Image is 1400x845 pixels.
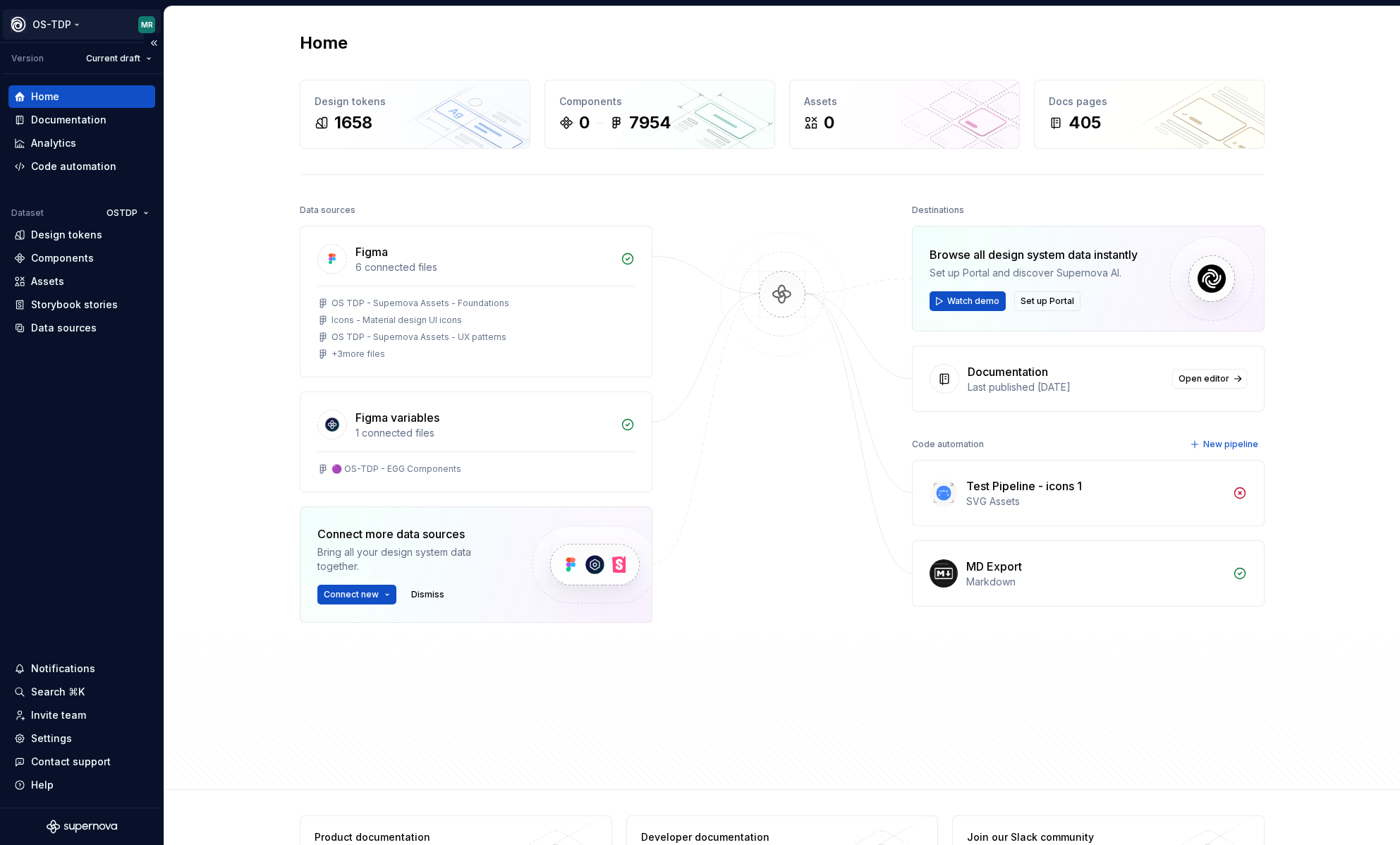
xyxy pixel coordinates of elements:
div: Design tokens [315,95,516,109]
div: Markdown [966,575,1224,589]
svg: Supernova Logo [47,820,117,834]
div: Storybook stories [31,298,118,312]
button: Search ⌘K [8,681,155,703]
img: 87d06435-c97f-426c-aa5d-5eb8acd3d8b3.png [10,16,27,33]
button: Help [8,774,155,796]
button: Current draft [80,49,158,68]
div: 6 connected files [355,260,612,274]
div: Documentation [968,363,1048,380]
div: Destinations [912,200,964,220]
button: Notifications [8,657,155,680]
div: Home [31,90,59,104]
div: OS-TDP [32,18,71,32]
a: Figma6 connected filesOS TDP - Supernova Assets - FoundationsIcons - Material design UI iconsOS T... [300,226,652,377]
div: Join our Slack community [967,830,1172,844]
div: Design tokens [31,228,102,242]
button: Set up Portal [1014,291,1081,311]
span: Set up Portal [1021,296,1074,307]
div: Figma [355,243,388,260]
div: Product documentation [315,830,520,844]
a: Analytics [8,132,155,154]
button: Watch demo [930,291,1006,311]
a: Data sources [8,317,155,339]
div: Documentation [31,113,106,127]
div: Figma variables [355,409,439,426]
div: Test Pipeline - icons 1 [966,478,1082,494]
span: Watch demo [947,296,999,307]
div: SVG Assets [966,494,1224,509]
div: MR [141,19,153,30]
a: Assets [8,270,155,293]
a: Storybook stories [8,293,155,316]
div: Last published [DATE] [968,380,1164,394]
a: Figma variables1 connected files🟣 OS-TDP - EGG Components [300,391,652,492]
div: MD Export [966,558,1022,575]
div: 1 connected files [355,426,612,440]
a: Home [8,85,155,108]
div: Assets [31,274,64,288]
button: Connect new [317,585,396,604]
span: OSTDP [106,207,138,219]
a: Settings [8,727,155,750]
a: Design tokens [8,224,155,246]
span: Open editor [1179,373,1229,384]
div: Bring all your design system data together. [317,545,508,573]
div: Version [11,53,44,64]
div: Invite team [31,708,86,722]
div: Code automation [912,434,984,454]
button: New pipeline [1186,434,1265,454]
div: 1658 [334,111,372,134]
a: Components [8,247,155,269]
a: Assets0 [789,80,1020,149]
div: 7954 [629,111,671,134]
div: Set up Portal and discover Supernova AI. [930,266,1138,280]
a: Design tokens1658 [300,80,530,149]
span: New pipeline [1203,439,1258,450]
span: Current draft [86,53,140,64]
a: Components07954 [544,80,775,149]
div: Developer documentation [641,830,846,844]
div: Analytics [31,136,76,150]
div: 405 [1069,111,1101,134]
a: Invite team [8,704,155,727]
div: Code automation [31,159,116,174]
div: Assets [804,95,1005,109]
button: Dismiss [405,585,451,604]
div: OS TDP - Supernova Assets - UX patterns [331,332,506,343]
div: Components [559,95,760,109]
a: Docs pages405 [1034,80,1265,149]
div: Docs pages [1049,95,1250,109]
button: Collapse sidebar [144,33,164,53]
div: Connect more data sources [317,525,508,542]
div: Search ⌘K [31,685,85,699]
div: Components [31,251,94,265]
div: Settings [31,731,72,746]
div: 🟣 OS-TDP - EGG Components [331,463,461,475]
div: Browse all design system data instantly [930,246,1138,263]
a: Documentation [8,109,155,131]
div: Icons - Material design UI icons [331,315,462,326]
div: Contact support [31,755,111,769]
button: Contact support [8,750,155,773]
div: 0 [579,111,590,134]
button: OS-TDPMR [3,9,161,39]
div: Notifications [31,662,95,676]
div: 0 [824,111,834,134]
h2: Home [300,32,348,54]
div: Help [31,778,54,792]
span: Connect new [324,589,379,600]
div: Data sources [31,321,97,335]
button: OSTDP [100,203,155,223]
div: + 3 more files [331,348,385,360]
a: Open editor [1172,369,1247,389]
div: OS TDP - Supernova Assets - Foundations [331,298,509,309]
div: Dataset [11,207,44,219]
div: Data sources [300,200,355,220]
a: Code automation [8,155,155,178]
span: Dismiss [411,589,444,600]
